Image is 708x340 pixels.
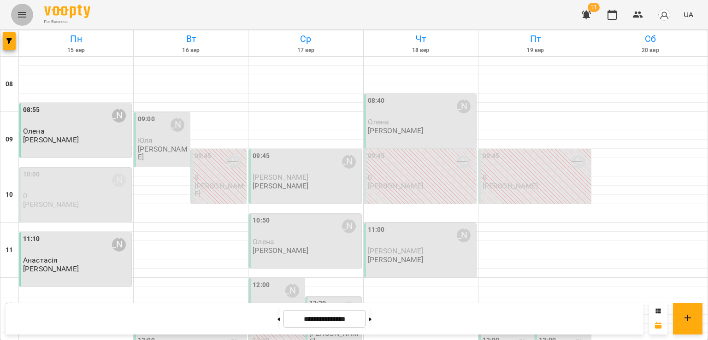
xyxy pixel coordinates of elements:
label: 10:00 [23,170,40,180]
label: 08:55 [23,105,40,115]
h6: 20 вер [595,46,706,55]
label: 09:45 [253,151,270,161]
h6: 09 [6,135,13,145]
div: Інна Олексієнко [285,284,299,298]
span: [PERSON_NAME] [253,173,308,182]
div: Інна Олексієнко [112,109,126,123]
label: 11:00 [368,225,385,235]
h6: 15 вер [20,46,132,55]
h6: 11 [6,245,13,255]
p: [PERSON_NAME] [23,265,79,273]
h6: 16 вер [135,46,247,55]
label: 12:00 [253,280,270,290]
div: Інна Олексієнко [227,155,241,169]
label: 09:00 [138,114,155,124]
h6: Пт [480,32,591,46]
p: [PERSON_NAME] [368,127,424,135]
label: 09:45 [195,151,212,161]
h6: Ср [250,32,361,46]
button: Menu [11,4,33,26]
p: [PERSON_NAME] [483,182,538,190]
div: Гайдай Наталія Михайлівна [171,118,184,132]
div: Інна Олексієнко [457,155,471,169]
span: Олена [253,237,274,246]
h6: 10 [6,190,13,200]
p: [PERSON_NAME] [195,182,245,198]
p: 0 [195,173,245,181]
div: Інна Олексієнко [112,173,126,187]
span: Олена [23,127,45,135]
p: [PERSON_NAME] [368,256,424,264]
h6: Чт [365,32,477,46]
label: 08:40 [368,96,385,106]
div: Інна Олексієнко [457,100,471,113]
p: 0 [483,173,589,181]
h6: 18 вер [365,46,477,55]
img: Voopty Logo [44,5,90,18]
p: [PERSON_NAME] [138,145,188,161]
span: UA [684,10,693,19]
p: 0 [368,173,474,181]
span: 11 [588,3,600,12]
span: Юля [138,136,153,145]
label: 10:50 [253,216,270,226]
div: Інна Олексієнко [572,155,585,169]
label: 09:45 [368,151,385,161]
h6: 08 [6,79,13,89]
label: 09:45 [483,151,500,161]
h6: Пн [20,32,132,46]
p: [PERSON_NAME] [253,246,308,254]
p: [PERSON_NAME] [368,182,424,190]
span: Олена [368,117,389,126]
div: Ольга Жигілій [457,229,471,242]
p: [PERSON_NAME] [23,136,79,144]
p: [PERSON_NAME] [253,182,308,190]
label: 11:10 [23,234,40,244]
span: Анастасія [23,256,58,264]
h6: Вт [135,32,247,46]
div: Інна Олексієнко [112,238,126,252]
p: 0 [23,192,130,199]
button: UA [680,6,697,23]
h6: 17 вер [250,46,361,55]
div: Інна Олексієнко [342,219,356,233]
p: [PERSON_NAME] [23,200,79,208]
h6: Сб [595,32,706,46]
span: [PERSON_NAME] [368,246,424,255]
span: For Business [44,19,90,25]
img: avatar_s.png [658,8,671,21]
h6: 19 вер [480,46,591,55]
div: Інна Олексієнко [342,155,356,169]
